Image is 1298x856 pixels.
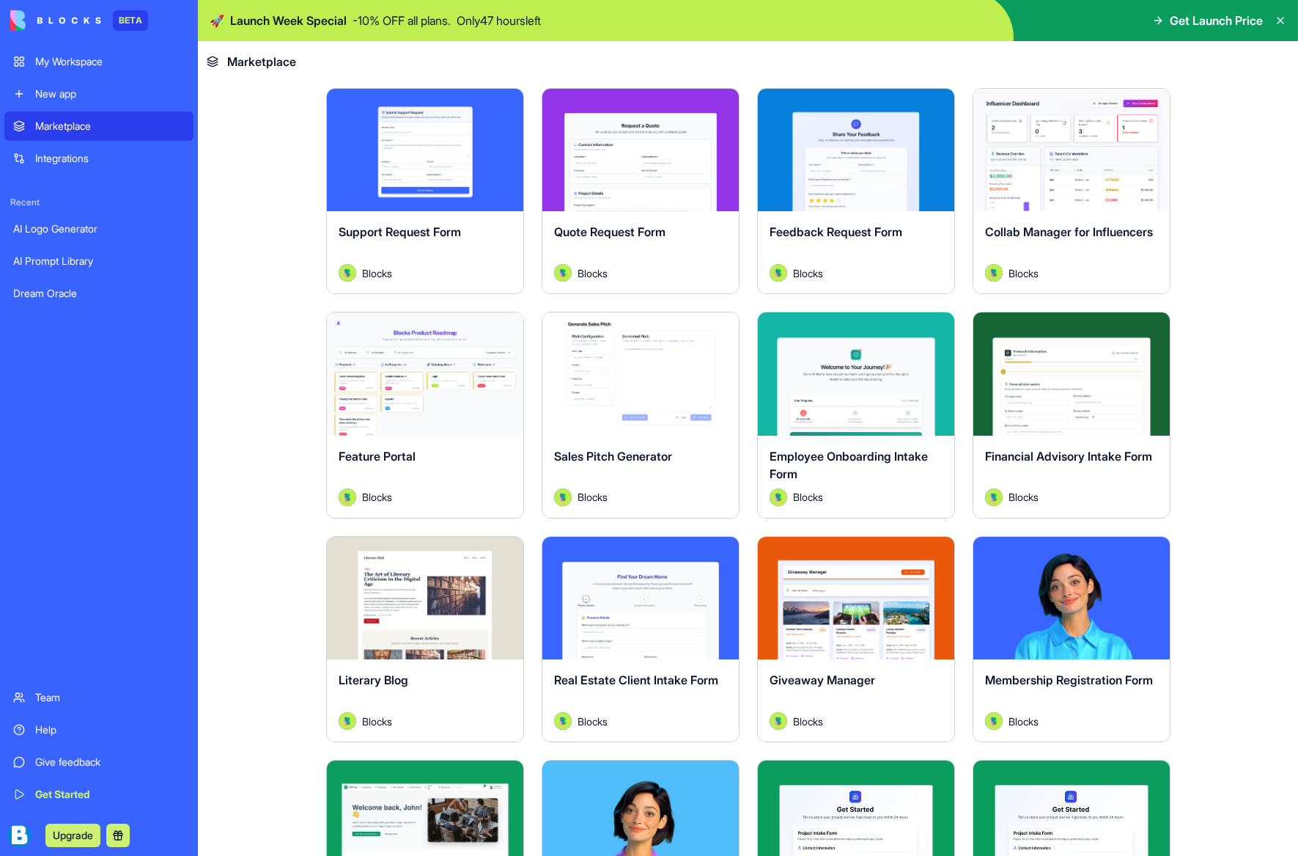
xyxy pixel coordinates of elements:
[35,690,185,705] div: Team
[230,12,347,29] span: Launch Week Special
[1170,12,1263,29] span: Get Launch Price
[326,536,524,743] a: Literary BlogAvatarBlocks
[457,12,541,29] p: Only 47 hours left
[339,224,461,239] span: Support Request Form
[362,266,392,281] span: Blocks
[4,246,193,276] a: AI Prompt Library
[578,714,608,729] span: Blocks
[362,489,392,505] span: Blocks
[227,53,296,70] span: Marketplace
[770,712,787,730] img: Avatar
[210,12,224,29] span: 🚀
[35,787,185,802] div: Get Started
[554,712,572,730] img: Avatar
[578,266,608,281] span: Blocks
[339,264,356,282] img: Avatar
[554,449,672,464] span: Sales Pitch Generator
[4,79,193,109] a: New app
[35,723,185,737] div: Help
[985,489,1003,506] img: Avatar
[45,824,100,847] button: Upgrade
[985,449,1152,464] span: Financial Advisory Intake Form
[4,197,193,208] span: Recent
[973,312,1170,519] a: Financial Advisory Intake FormAvatarBlocks
[13,254,185,268] div: AI Prompt Library
[326,88,524,295] a: Support Request FormAvatarBlocks
[4,683,193,712] a: Team
[554,264,572,282] img: Avatar
[4,715,193,745] a: Help
[973,88,1170,295] a: Collab Manager for InfluencersAvatarBlocks
[793,266,823,281] span: Blocks
[4,144,193,173] a: Integrations
[13,222,185,236] div: AI Logo Generator
[770,489,787,506] img: Avatar
[1008,489,1039,505] span: Blocks
[554,489,572,506] img: Avatar
[793,714,823,729] span: Blocks
[985,264,1003,282] img: Avatar
[4,747,193,777] a: Give feedback
[1008,714,1039,729] span: Blocks
[770,264,787,282] img: Avatar
[35,151,185,166] div: Integrations
[339,449,416,464] span: Feature Portal
[542,312,740,519] a: Sales Pitch GeneratorAvatarBlocks
[985,224,1153,239] span: Collab Manager for Influencers
[973,536,1170,743] a: Membership Registration FormAvatarBlocks
[985,673,1153,687] span: Membership Registration Form
[757,88,955,295] a: Feedback Request FormAvatarBlocks
[10,10,148,31] a: BETA
[770,224,902,239] span: Feedback Request Form
[353,12,451,29] p: - 10 % OFF all plans.
[757,536,955,743] a: Giveaway ManagerAvatarBlocks
[793,489,823,505] span: Blocks
[326,312,524,519] a: Feature PortalAvatarBlocks
[35,54,185,69] div: My Workspace
[339,712,356,730] img: Avatar
[578,489,608,505] span: Blocks
[4,780,193,809] a: Get Started
[35,755,185,769] div: Give feedback
[770,673,875,687] span: Giveaway Manager
[4,47,193,76] a: My Workspace
[4,111,193,141] a: Marketplace
[113,10,148,31] div: BETA
[542,536,740,743] a: Real Estate Client Intake FormAvatarBlocks
[554,673,718,687] span: Real Estate Client Intake Form
[339,489,356,506] img: Avatar
[554,224,665,239] span: Quote Request Form
[757,312,955,519] a: Employee Onboarding Intake FormAvatarBlocks
[362,714,392,729] span: Blocks
[339,673,408,687] span: Literary Blog
[35,87,185,101] div: New app
[13,286,185,301] div: Dream Oracle
[35,119,185,133] div: Marketplace
[45,827,100,842] a: Upgrade
[4,214,193,244] a: AI Logo Generator
[10,10,101,31] img: logo
[4,279,193,308] a: Dream Oracle
[542,88,740,295] a: Quote Request FormAvatarBlocks
[985,712,1003,730] img: Avatar
[7,824,31,847] img: ACg8ocIZgy8JuhzK2FzF5wyWzO7lSmcYo4AqoN0kD66Ek6fpE9_UAF2J=s96-c
[770,449,928,481] span: Employee Onboarding Intake Form
[1008,266,1039,281] span: Blocks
